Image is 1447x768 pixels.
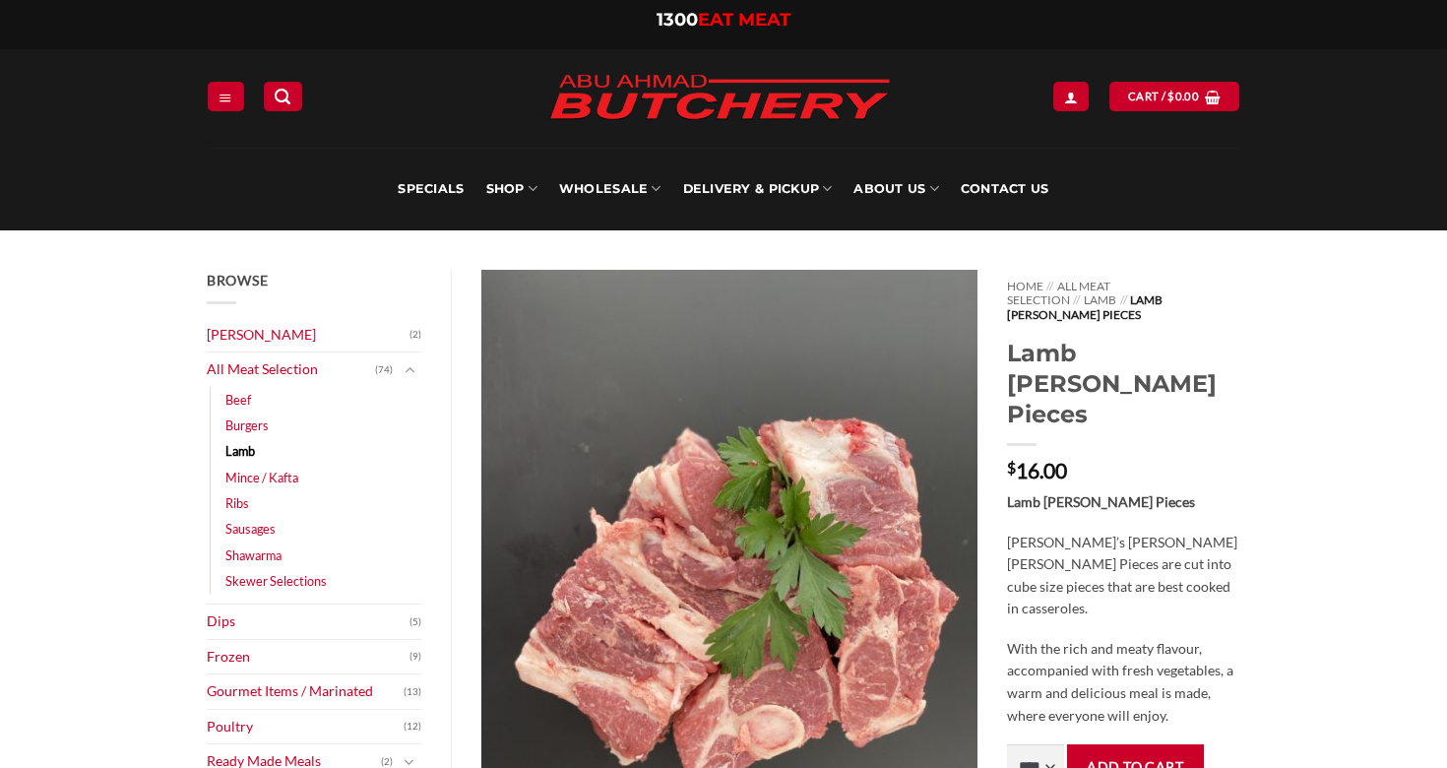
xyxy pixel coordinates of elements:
[225,387,251,413] a: Beef
[207,674,404,709] a: Gourmet Items / Marinated
[1120,292,1127,307] span: //
[657,9,698,31] span: 1300
[225,568,327,594] a: Skewer Selections
[1007,338,1240,429] h1: Lamb [PERSON_NAME] Pieces
[1084,292,1116,307] a: Lamb
[398,359,421,381] button: Toggle
[1167,90,1199,102] bdi: 0.00
[207,318,409,352] a: [PERSON_NAME]
[1007,279,1110,307] a: All Meat Selection
[698,9,790,31] span: EAT MEAT
[1007,458,1067,482] bdi: 16.00
[375,355,393,385] span: (74)
[657,9,790,31] a: 1300EAT MEAT
[404,677,421,707] span: (13)
[409,608,421,637] span: (5)
[1007,279,1043,293] a: Home
[225,516,276,542] a: Sausages
[1128,88,1199,105] span: Cart /
[225,490,249,516] a: Ribs
[1007,292,1163,321] span: Lamb [PERSON_NAME] Pieces
[486,148,537,230] a: SHOP
[208,82,243,110] a: Menu
[1167,88,1174,105] span: $
[225,465,298,490] a: Mince / Kafta
[225,543,282,568] a: Shawarma
[533,61,907,136] img: Abu Ahmad Butchery
[225,413,269,438] a: Burgers
[207,605,409,639] a: Dips
[1007,460,1016,476] span: $
[1073,292,1080,307] span: //
[853,148,938,230] a: About Us
[1007,493,1195,510] strong: Lamb [PERSON_NAME] Pieces
[207,640,409,674] a: Frozen
[683,148,833,230] a: Delivery & Pickup
[207,272,268,288] span: Browse
[1007,638,1240,727] p: With the rich and meaty flavour, accompanied with fresh vegetables, a warm and delicious meal is ...
[1053,82,1089,110] a: Login
[207,352,375,387] a: All Meat Selection
[559,148,661,230] a: Wholesale
[404,712,421,741] span: (12)
[1109,82,1239,110] a: View cart
[225,438,255,464] a: Lamb
[398,148,464,230] a: Specials
[207,710,404,744] a: Poultry
[409,642,421,672] span: (9)
[961,148,1049,230] a: Contact Us
[264,82,301,110] a: Search
[1046,279,1053,293] span: //
[1007,532,1240,620] p: [PERSON_NAME]’s [PERSON_NAME] [PERSON_NAME] Pieces are cut into cube size pieces that are best co...
[409,320,421,350] span: (2)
